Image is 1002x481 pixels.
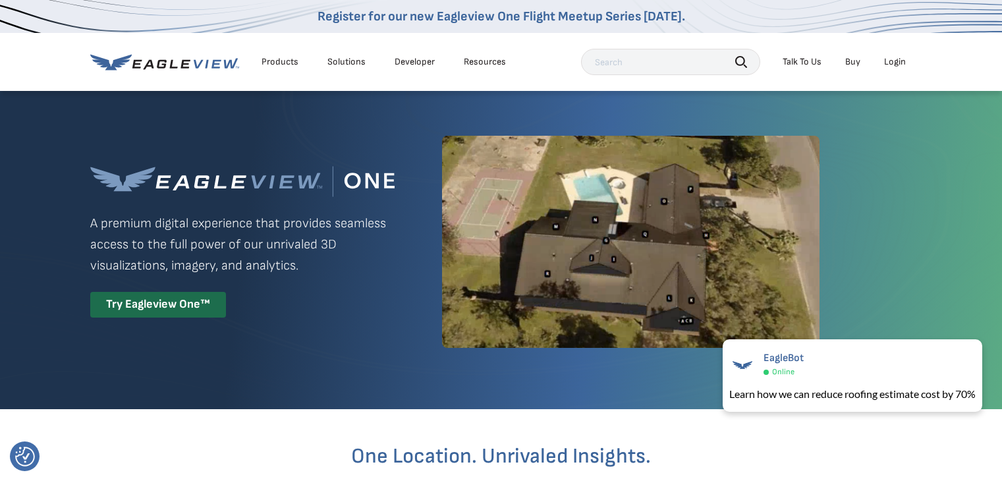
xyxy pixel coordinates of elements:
[262,56,298,68] div: Products
[90,166,395,197] img: Eagleview One™
[845,56,860,68] a: Buy
[90,213,395,276] p: A premium digital experience that provides seamless access to the full power of our unrivaled 3D ...
[772,367,794,377] span: Online
[327,56,366,68] div: Solutions
[90,292,226,318] div: Try Eagleview One™
[100,446,903,467] h2: One Location. Unrivaled Insights.
[15,447,35,467] button: Consent Preferences
[464,56,506,68] div: Resources
[729,386,976,402] div: Learn how we can reduce roofing estimate cost by 70%
[764,352,804,364] span: EagleBot
[395,56,435,68] a: Developer
[318,9,685,24] a: Register for our new Eagleview One Flight Meetup Series [DATE].
[783,56,821,68] div: Talk To Us
[729,352,756,378] img: EagleBot
[884,56,906,68] div: Login
[581,49,760,75] input: Search
[15,447,35,467] img: Revisit consent button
